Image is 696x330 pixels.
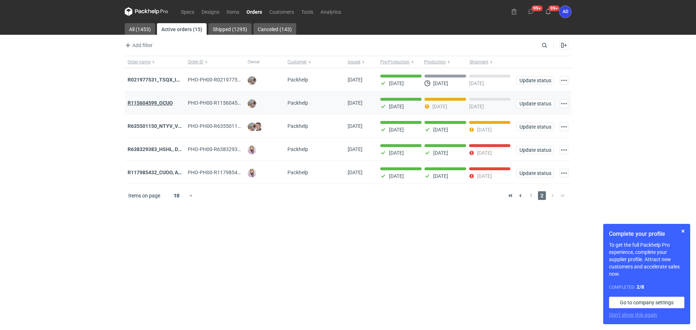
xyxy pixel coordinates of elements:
p: [DATE] [433,150,448,156]
div: Completed: [609,283,684,291]
button: Actions [560,76,568,85]
a: Items [223,7,243,16]
a: Go to company settings [609,297,684,308]
span: Update status [519,78,551,83]
p: [DATE] [433,173,448,179]
span: Order name [128,59,150,65]
button: Order ID [185,56,245,68]
a: Analytics [317,7,345,16]
a: R115604599_OCUO [128,100,173,106]
svg: Packhelp Pro [125,7,168,16]
span: Update status [519,147,551,153]
a: Tools [298,7,317,16]
button: Production [423,56,468,68]
h1: Complete your profile [609,230,684,238]
button: Actions [560,146,568,154]
span: Packhelp [287,170,308,175]
button: Update status [516,169,554,177]
a: R021977531_TSQX_IDUW [128,77,187,83]
input: Search [540,41,563,50]
strong: 2 / 8 [637,284,644,290]
img: Maciej Sikora [254,122,262,131]
p: [DATE] [432,104,447,109]
span: PHO-PH00-R117985432_CUOO,-AZGB,-OQAV [188,170,290,175]
button: Update status [516,122,554,131]
a: R635501150_NTYV_VNSV [128,123,188,129]
span: Update status [519,171,551,176]
div: Anita Dolczewska [559,6,571,18]
span: Items on page [128,192,160,199]
span: PHO-PH00-R635501150_NTYV_VNSV [188,123,273,129]
button: Shipment [468,56,513,68]
span: 12/08/2025 [348,146,362,152]
a: Designs [198,7,223,16]
p: [DATE] [477,127,492,133]
span: 30/06/2025 [348,170,362,175]
span: Packhelp [287,146,308,152]
button: Add filter [123,41,153,50]
span: Order ID [188,59,203,65]
button: Order name [125,56,185,68]
button: Actions [560,169,568,177]
p: [DATE] [389,104,404,109]
span: Update status [519,124,551,129]
a: Specs [177,7,198,16]
span: PHO-PH00-R638329383_HSHL,-DETO [188,146,274,152]
a: Canceled (143) [253,23,296,35]
a: R117985432_CUOO, AZGB, OQAV [128,170,204,175]
button: AD [559,6,571,18]
span: Customer [287,59,307,65]
a: Active orders (15) [157,23,207,35]
span: Packhelp [287,100,308,106]
button: Update status [516,76,554,85]
img: Klaudia Wiśniewska [248,146,256,154]
span: 1 [527,191,535,200]
button: Issued [345,56,377,68]
span: PHO-PH00-R021977531_TSQX_IDUW [188,77,273,83]
span: 26/08/2025 [348,123,362,129]
a: R638329383_HSHL, DETO [128,146,188,152]
span: Pre-Production [380,59,410,65]
span: 28/08/2025 [348,100,362,106]
p: [DATE] [389,127,404,133]
span: Production [424,59,446,65]
span: Shipment [469,59,488,65]
span: 2 [538,191,546,200]
button: Customer [285,56,345,68]
span: Add filter [124,41,153,50]
a: Orders [243,7,266,16]
button: Update status [516,99,554,108]
p: [DATE] [389,173,404,179]
p: [DATE] [433,127,448,133]
button: Update status [516,146,554,154]
p: [DATE] [389,80,404,86]
p: [DATE] [477,150,492,156]
span: Packhelp [287,123,308,129]
span: Packhelp [287,77,308,83]
a: All (1453) [125,23,155,35]
button: Pre-Production [377,56,423,68]
button: Actions [560,99,568,108]
p: [DATE] [433,80,448,86]
button: 99+ [525,6,537,17]
p: [DATE] [477,173,492,179]
div: 10 [165,191,188,201]
p: [DATE] [389,150,404,156]
span: Issued [348,59,360,65]
span: 01/09/2025 [348,77,362,83]
a: Customers [266,7,298,16]
img: Michał Palasek [248,122,256,131]
span: PHO-PH00-R115604599_OCUO [188,100,259,106]
a: Shipped (1295) [208,23,252,35]
p: To get the full Packhelp Pro experience, complete your supplier profile. Attract new customers an... [609,241,684,277]
button: 99+ [542,6,554,17]
img: Klaudia Wiśniewska [248,169,256,177]
img: Michał Palasek [248,99,256,108]
button: Don’t show this again [609,311,657,318]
